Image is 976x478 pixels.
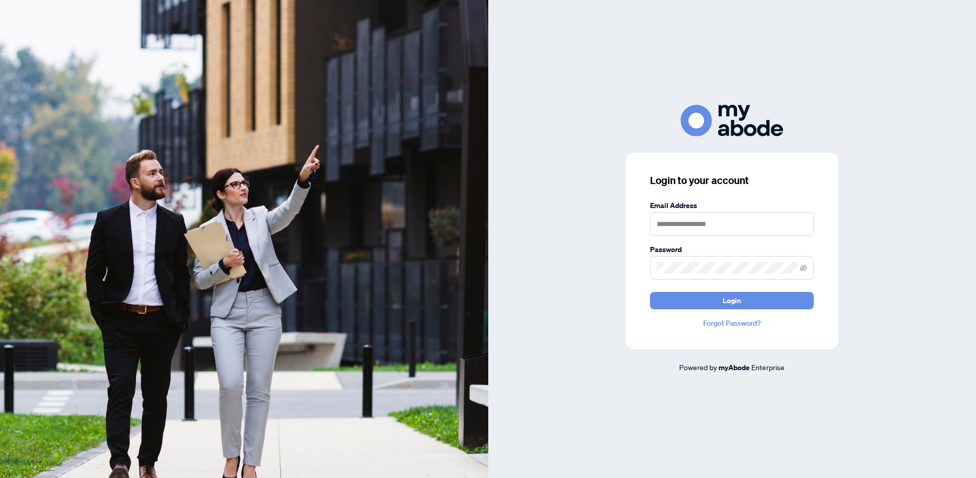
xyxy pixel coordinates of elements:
label: Email Address [650,200,814,211]
button: Login [650,292,814,309]
span: Enterprise [751,362,785,372]
span: Powered by [679,362,717,372]
span: Login [723,292,741,309]
a: Forgot Password? [650,317,814,329]
label: Password [650,244,814,255]
img: ma-logo [681,105,783,136]
span: eye-invisible [800,264,807,271]
h3: Login to your account [650,173,814,188]
a: myAbode [719,362,750,373]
